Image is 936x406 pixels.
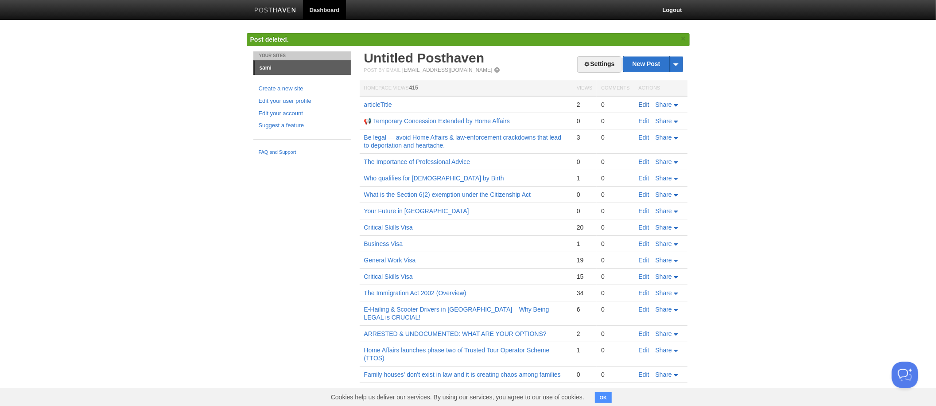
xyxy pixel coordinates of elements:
[601,273,629,281] div: 0
[577,158,592,166] div: 0
[597,80,634,97] th: Comments
[639,347,649,354] a: Edit
[601,117,629,125] div: 0
[577,117,592,125] div: 0
[656,387,672,394] span: Share
[360,80,572,97] th: Homepage Views
[577,207,592,215] div: 0
[601,305,629,313] div: 0
[601,387,629,395] div: 0
[656,191,672,198] span: Share
[601,240,629,248] div: 0
[577,56,621,73] a: Settings
[639,240,649,247] a: Edit
[577,387,592,395] div: 1
[639,158,649,165] a: Edit
[259,84,346,94] a: Create a new site
[364,51,485,65] a: Untitled Posthaven
[639,191,649,198] a: Edit
[577,330,592,338] div: 2
[577,346,592,354] div: 1
[656,289,672,297] span: Share
[577,371,592,379] div: 0
[623,56,682,72] a: New Post
[577,289,592,297] div: 34
[364,158,470,165] a: The Importance of Professional Advice
[601,207,629,215] div: 0
[601,371,629,379] div: 0
[680,33,687,44] a: ×
[601,174,629,182] div: 0
[577,256,592,264] div: 19
[656,101,672,108] span: Share
[639,117,649,125] a: Edit
[577,273,592,281] div: 15
[255,61,351,75] a: sami
[639,330,649,337] a: Edit
[364,134,562,149] a: Be legal — avoid Home Affairs & law-enforcement crackdowns that lead to deportation and heartache.
[402,67,492,73] a: [EMAIL_ADDRESS][DOMAIN_NAME]
[656,273,672,280] span: Share
[577,133,592,141] div: 3
[364,306,549,321] a: E-Hailing & Scooter Drivers in [GEOGRAPHIC_DATA] – Why Being LEGAL is CRUCIAL!
[656,134,672,141] span: Share
[250,36,289,43] span: Post deleted.
[572,80,597,97] th: Views
[601,101,629,109] div: 0
[601,223,629,231] div: 0
[364,347,550,362] a: Home Affairs launches phase two of Trusted Tour Operator Scheme (TTOS)
[577,101,592,109] div: 2
[639,371,649,378] a: Edit
[656,240,672,247] span: Share
[253,51,351,60] li: Your Sites
[656,117,672,125] span: Share
[364,101,392,108] a: articleTitle
[639,175,649,182] a: Edit
[595,392,612,403] button: OK
[259,121,346,130] a: Suggest a feature
[601,346,629,354] div: 0
[639,387,649,394] a: Edit
[364,67,401,73] span: Post by Email
[656,371,672,378] span: Share
[656,330,672,337] span: Share
[364,371,561,378] a: Family houses' don't exist in law and it is creating chaos among families
[634,80,687,97] th: Actions
[364,257,416,264] a: General Work Visa
[639,306,649,313] a: Edit
[639,224,649,231] a: Edit
[656,207,672,215] span: Share
[364,191,531,198] a: What is the Section 6(2) exemption under the Citizenship Act
[601,256,629,264] div: 0
[409,85,418,91] span: 415
[364,273,413,280] a: Critical Skills Visa
[656,306,672,313] span: Share
[639,289,649,297] a: Edit
[364,117,510,125] a: 📢 Temporary Concession Extended by Home Affairs
[364,207,469,215] a: Your Future in [GEOGRAPHIC_DATA]
[639,207,649,215] a: Edit
[259,97,346,106] a: Edit your user profile
[601,330,629,338] div: 0
[577,174,592,182] div: 1
[892,362,918,388] iframe: Help Scout Beacon - Open
[322,388,593,406] span: Cookies help us deliver our services. By using our services, you agree to our use of cookies.
[364,224,413,231] a: Critical Skills Visa
[601,133,629,141] div: 0
[656,257,672,264] span: Share
[577,240,592,248] div: 1
[639,101,649,108] a: Edit
[639,134,649,141] a: Edit
[364,387,559,394] a: SA couple beg Australia for protection visa over 'death sentence' return
[577,191,592,199] div: 0
[577,305,592,313] div: 6
[364,289,466,297] a: The Immigration Act 2002 (Overview)
[601,158,629,166] div: 0
[364,175,504,182] a: Who qualifies for [DEMOGRAPHIC_DATA] by Birth
[577,223,592,231] div: 20
[364,240,403,247] a: Business Visa
[656,347,672,354] span: Share
[639,273,649,280] a: Edit
[656,175,672,182] span: Share
[639,257,649,264] a: Edit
